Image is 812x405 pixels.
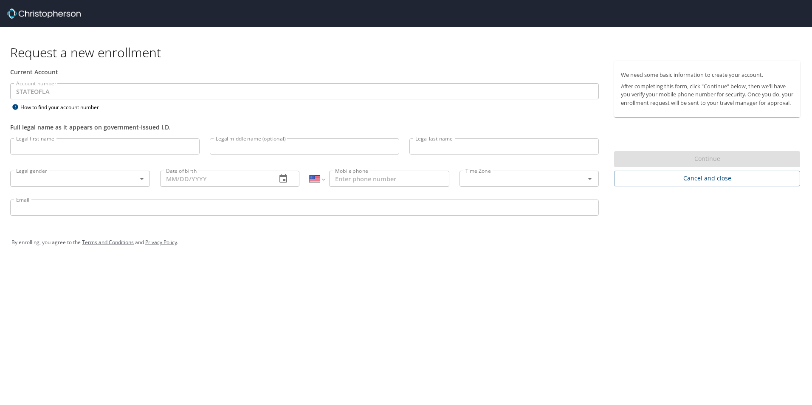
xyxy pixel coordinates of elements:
div: ​ [10,171,150,187]
img: cbt logo [7,8,81,19]
h1: Request a new enrollment [10,44,807,61]
div: Full legal name as it appears on government-issued I.D. [10,123,599,132]
p: After completing this form, click "Continue" below, then we'll have you verify your mobile phone ... [621,82,793,107]
div: Current Account [10,67,599,76]
input: MM/DD/YYYY [160,171,270,187]
a: Terms and Conditions [82,239,134,246]
span: Cancel and close [621,173,793,184]
div: By enrolling, you agree to the and . [11,232,801,253]
p: We need some basic information to create your account. [621,71,793,79]
input: Enter phone number [329,171,449,187]
button: Cancel and close [614,171,800,186]
button: Open [584,173,596,185]
a: Privacy Policy [145,239,177,246]
div: How to find your account number [10,102,116,112]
